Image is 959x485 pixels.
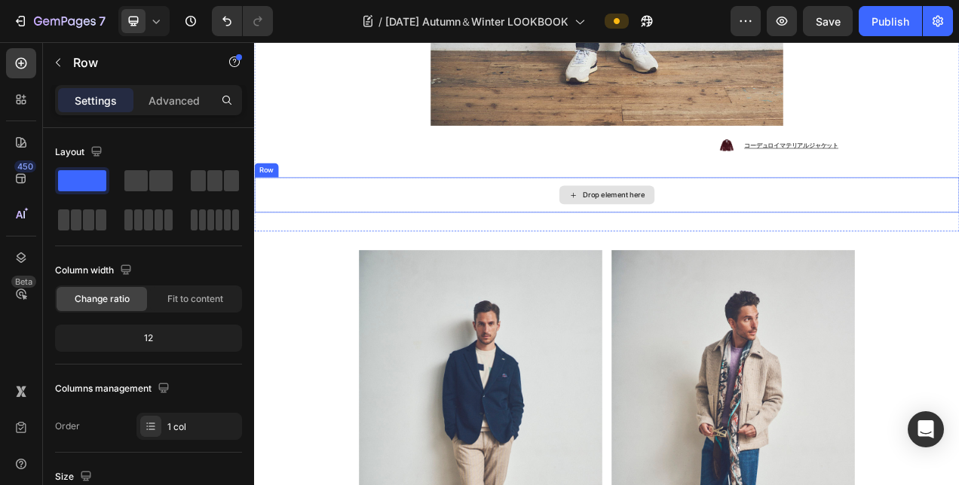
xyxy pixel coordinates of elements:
p: Row [73,53,201,72]
span: Fit to content [167,292,223,306]
span: Change ratio [75,292,130,306]
div: Drop element here [421,190,501,202]
div: Column width [55,261,135,281]
span: [DATE] Autumn＆Winter LOOKBOOK [385,14,568,29]
div: 450 [14,160,36,172]
a: コーデュロイマテリアルジャケット [629,123,749,139]
div: Open Intercom Messenger [908,411,944,447]
div: Order [55,419,80,433]
span: Save [816,15,841,28]
p: Advanced [149,93,200,108]
div: Columns management [55,379,173,399]
div: Layout [55,142,106,163]
button: Save [803,6,853,36]
button: Publish [859,6,922,36]
p: Settings [75,93,117,108]
div: 1 col [167,420,238,434]
u: コーデュロイマテリアルジャケット [629,127,749,137]
p: 7 [99,12,106,30]
div: Beta [11,276,36,288]
iframe: Design area [254,42,959,485]
img: gempages_508500562921128852-17cd0153-f2b1-41c9-81a2-5de758c82c3c.jpg [594,120,618,144]
div: Undo/Redo [212,6,273,36]
div: 12 [58,328,239,349]
div: Publish [872,14,909,29]
button: 7 [6,6,112,36]
span: / [378,14,382,29]
div: Row [3,157,28,171]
